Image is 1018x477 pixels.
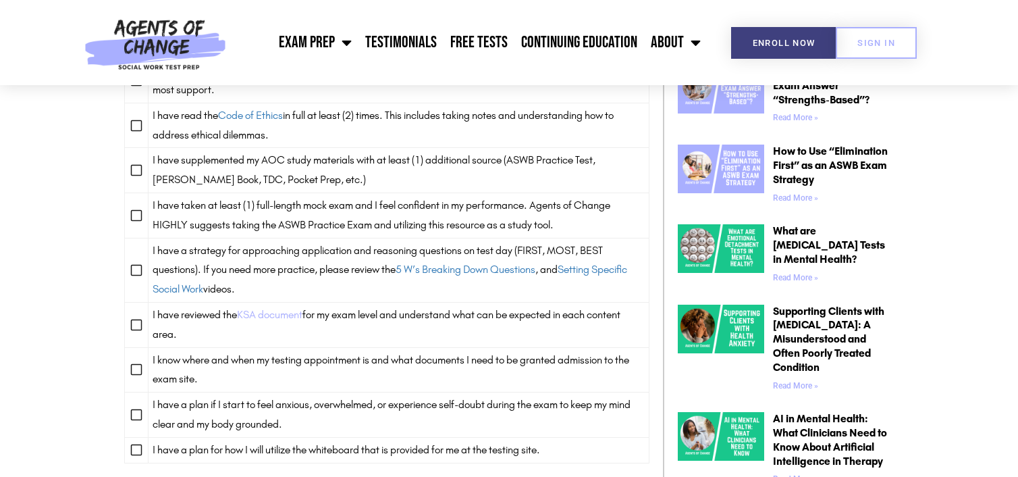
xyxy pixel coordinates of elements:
[773,193,818,203] a: Read more about How to Use “Elimination First” as an ASWB Exam Strategy
[203,282,235,295] span: videos.
[644,26,707,59] a: About
[237,308,302,321] a: KSA document
[678,145,764,207] a: How to Use “Elimination First” as an ASWB Exam Strategy
[153,353,629,386] span: I know where and when my testing appointment is and what documents I need to be granted admission...
[773,113,818,122] a: Read more about What Makes an ASWB Exam Answer “Strengths-Based”?
[678,145,764,193] img: How to Use “Elimination First” as an ASWB Exam Strategy
[444,26,514,59] a: Free Tests
[753,39,815,47] span: Enroll Now
[678,224,764,287] a: What are Emotional Detachment Tests in Mental Health
[153,398,631,430] span: I have a plan if I start to feel anxious, overwhelmed, or experience self-doubt during the exam t...
[153,153,595,186] span: I have supplemented my AOC study materials with at least (1) additional source (ASWB Practice Tes...
[153,308,620,341] span: for my exam level and understand what can be expected in each content area.
[773,145,888,186] a: How to Use “Elimination First” as an ASWB Exam Strategy
[773,305,884,374] a: Supporting Clients with [MEDICAL_DATA]: A Misunderstood and Often Poorly Treated Condition
[857,39,895,47] span: SIGN IN
[218,109,283,122] a: Code of Ethics
[678,305,764,353] img: Health Anxiety A Misunderstood and Often Poorly Treated Condition
[514,26,644,59] a: Continuing Education
[535,263,558,276] span: , and
[773,273,818,282] a: Read more about What are Emotional Detachment Tests in Mental Health?
[153,109,218,122] span: I have read the
[233,26,707,59] nav: Menu
[773,412,887,467] a: AI in Mental Health: What Clinicians Need to Know About Artificial Intelligence in Therapy
[773,381,818,391] a: Read more about Supporting Clients with Health Anxiety: A Misunderstood and Often Poorly Treated ...
[773,65,878,106] a: What Makes an ASWB Exam Answer “Strengths-Based”?
[773,224,885,266] a: What are [MEDICAL_DATA] Tests in Mental Health?
[678,412,764,461] img: AI in Mental Health What Clinicians Need to Know
[678,305,764,396] a: Health Anxiety A Misunderstood and Often Poorly Treated Condition
[731,27,837,59] a: Enroll Now
[358,26,444,59] a: Testimonials
[836,27,917,59] a: SIGN IN
[272,26,358,59] a: Exam Prep
[153,109,614,141] span: in full at least (2) times. This includes taking notes and understanding how to address ethical d...
[678,65,764,114] img: What Makes an ASWB Exam Answer “Strengths-Based”
[678,65,764,128] a: What Makes an ASWB Exam Answer “Strengths-Based”
[153,244,603,276] span: I have a strategy for approaching application and reasoning questions on test day (FIRST, MOST, B...
[678,224,764,273] img: What are Emotional Detachment Tests in Mental Health
[153,308,237,321] span: I have reviewed the
[153,443,540,456] span: I have a plan for how I will utilize the whiteboard that is provided for me at the testing site.
[396,263,535,276] a: 5 W’s Breaking Down Questions
[153,199,610,231] span: I have taken at least (1) full-length mock exam and I feel confident in my performance. Agents of...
